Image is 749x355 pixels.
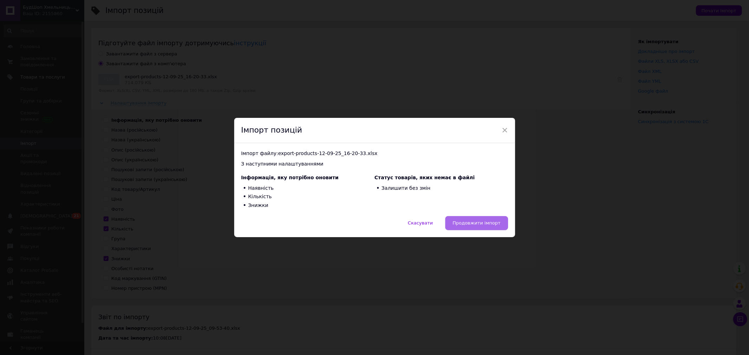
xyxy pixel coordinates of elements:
span: Скасувати [408,220,433,226]
li: Кількість [241,193,375,201]
span: Статус товарів, яких немає в файлі [375,175,475,180]
li: Наявність [241,184,375,193]
span: Інформація, яку потрібно оновити [241,175,339,180]
div: Імпорт позицій [234,118,515,143]
button: Продовжити імпорт [445,216,508,230]
button: Скасувати [401,216,440,230]
div: З наступними налаштуваннями [241,161,508,168]
li: Залишити без змін [375,184,508,193]
div: Імпорт файлу: export-products-12-09-25_16-20-33.xlsx [241,150,508,157]
span: Продовжити імпорт [453,220,501,226]
li: Знижки [241,201,375,210]
span: × [502,124,508,136]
